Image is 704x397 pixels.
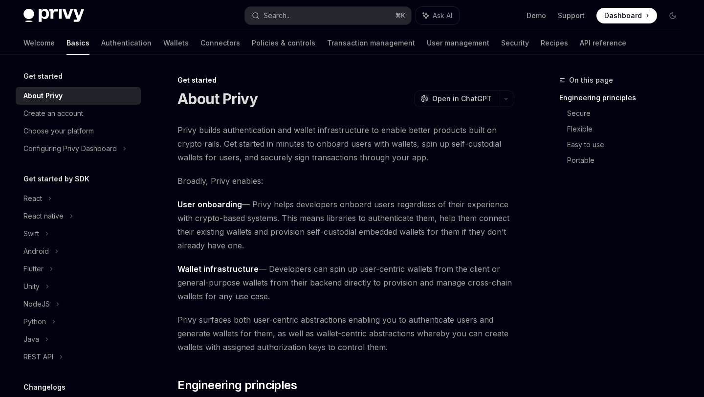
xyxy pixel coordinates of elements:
[432,94,492,104] span: Open in ChatGPT
[327,31,415,55] a: Transaction management
[177,75,514,85] div: Get started
[23,108,83,119] div: Create an account
[23,31,55,55] a: Welcome
[567,121,688,137] a: Flexible
[177,198,514,252] span: — Privy helps developers onboard users regardless of their experience with crypto-based systems. ...
[665,8,681,23] button: Toggle dark mode
[395,12,405,20] span: ⌘ K
[23,70,63,82] h5: Get started
[23,333,39,345] div: Java
[427,31,489,55] a: User management
[416,7,459,24] button: Ask AI
[200,31,240,55] a: Connectors
[177,174,514,188] span: Broadly, Privy enables:
[558,11,585,21] a: Support
[580,31,626,55] a: API reference
[264,10,291,22] div: Search...
[527,11,546,21] a: Demo
[23,263,44,275] div: Flutter
[541,31,568,55] a: Recipes
[245,7,411,24] button: Search...⌘K
[23,228,39,240] div: Swift
[604,11,642,21] span: Dashboard
[569,74,613,86] span: On this page
[16,122,141,140] a: Choose your platform
[414,90,498,107] button: Open in ChatGPT
[177,123,514,164] span: Privy builds authentication and wallet infrastructure to enable better products built on crypto r...
[567,137,688,153] a: Easy to use
[177,313,514,354] span: Privy surfaces both user-centric abstractions enabling you to authenticate users and generate wal...
[177,199,242,209] strong: User onboarding
[23,143,117,154] div: Configuring Privy Dashboard
[559,90,688,106] a: Engineering principles
[23,193,42,204] div: React
[567,153,688,168] a: Portable
[16,105,141,122] a: Create an account
[252,31,315,55] a: Policies & controls
[23,351,53,363] div: REST API
[23,245,49,257] div: Android
[23,173,89,185] h5: Get started by SDK
[596,8,657,23] a: Dashboard
[177,262,514,303] span: — Developers can spin up user-centric wallets from the client or general-purpose wallets from the...
[501,31,529,55] a: Security
[16,87,141,105] a: About Privy
[66,31,89,55] a: Basics
[567,106,688,121] a: Secure
[23,281,40,292] div: Unity
[177,264,259,274] strong: Wallet infrastructure
[23,125,94,137] div: Choose your platform
[101,31,152,55] a: Authentication
[177,90,258,108] h1: About Privy
[177,377,297,393] span: Engineering principles
[163,31,189,55] a: Wallets
[23,298,50,310] div: NodeJS
[433,11,452,21] span: Ask AI
[23,90,63,102] div: About Privy
[23,381,66,393] h5: Changelogs
[23,9,84,22] img: dark logo
[23,210,64,222] div: React native
[23,316,46,328] div: Python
